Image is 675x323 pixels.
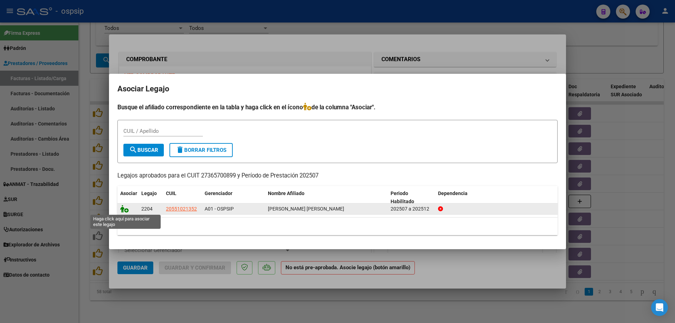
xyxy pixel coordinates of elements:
h4: Busque el afiliado correspondiente en la tabla y haga click en el ícono de la columna "Asociar". [117,103,558,112]
div: Open Intercom Messenger [651,299,668,316]
datatable-header-cell: Gerenciador [202,186,265,209]
datatable-header-cell: Dependencia [435,186,558,209]
button: Buscar [123,144,164,156]
span: Legajo [141,190,157,196]
datatable-header-cell: CUIL [163,186,202,209]
mat-icon: search [129,146,137,154]
span: A01 - OSPSIP [205,206,234,212]
span: CUIL [166,190,176,196]
datatable-header-cell: Periodo Habilitado [388,186,435,209]
span: Buscar [129,147,158,153]
datatable-header-cell: Asociar [117,186,139,209]
span: ROSLER PACHAO SANTINO MATEO [268,206,344,212]
h2: Asociar Legajo [117,82,558,96]
span: Asociar [120,190,137,196]
span: 2204 [141,206,153,212]
span: Periodo Habilitado [391,190,414,204]
span: Borrar Filtros [176,147,226,153]
p: Legajos aprobados para el CUIT 27365700899 y Período de Prestación 202507 [117,172,558,180]
div: 202507 a 202512 [391,205,432,213]
span: Nombre Afiliado [268,190,304,196]
div: 1 registros [117,218,558,235]
span: Gerenciador [205,190,232,196]
datatable-header-cell: Legajo [139,186,163,209]
button: Borrar Filtros [169,143,233,157]
mat-icon: delete [176,146,184,154]
span: Dependencia [438,190,468,196]
datatable-header-cell: Nombre Afiliado [265,186,388,209]
span: 20551021352 [166,206,197,212]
